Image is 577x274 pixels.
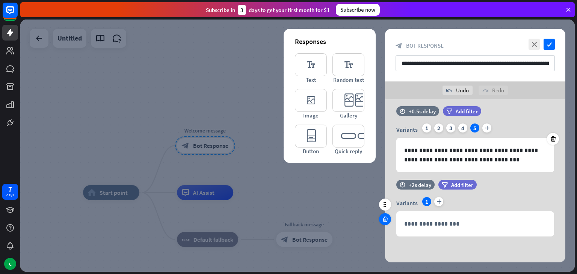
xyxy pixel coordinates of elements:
div: Subscribe now [336,4,380,16]
span: Variants [396,199,418,207]
div: 2 [434,123,443,132]
span: Bot Response [406,42,444,49]
div: 5 [470,123,479,132]
div: 3 [446,123,455,132]
div: Undo [443,86,473,95]
div: +2s delay [409,181,431,188]
span: Add filter [451,181,473,188]
div: Subscribe in days to get your first month for $1 [206,5,330,15]
i: filter [442,182,448,188]
i: plus [434,197,443,206]
i: block_bot_response [396,42,402,49]
div: Redo [479,86,508,95]
i: check [544,39,555,50]
button: Open LiveChat chat widget [6,3,29,26]
i: redo [482,87,488,93]
div: days [6,193,14,198]
i: undo [446,87,452,93]
div: 1 [422,123,431,132]
div: 4 [458,123,467,132]
i: filter [446,108,452,114]
a: 7 days [2,184,18,200]
i: plus [482,123,491,132]
div: +0.5s delay [409,108,436,115]
span: Add filter [456,108,478,115]
div: 3 [238,5,246,15]
i: close [529,39,540,50]
div: 7 [8,186,12,193]
i: time [400,182,405,187]
span: Variants [396,126,418,133]
i: time [400,108,405,114]
div: 1 [422,197,431,206]
div: C [4,258,16,270]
